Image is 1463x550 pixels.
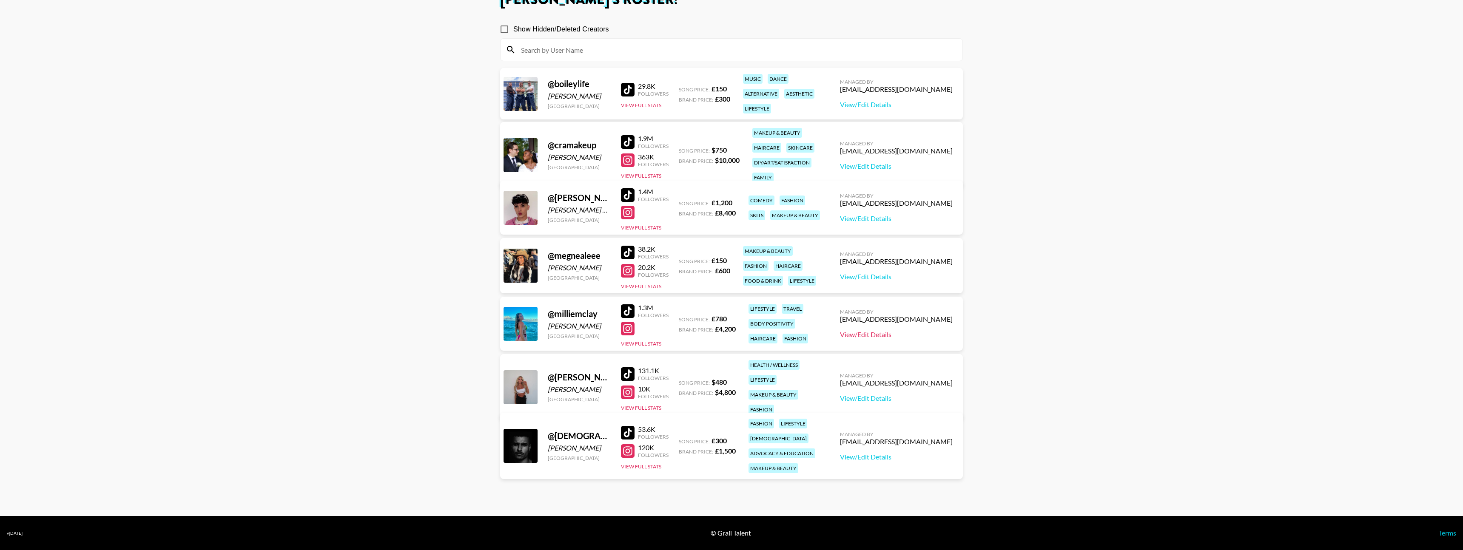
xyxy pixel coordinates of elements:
a: View/Edit Details [840,100,953,109]
div: [PERSON_NAME] [548,385,611,394]
strong: £ 300 [715,95,730,103]
div: haircare [774,261,803,271]
button: View Full Stats [621,340,661,347]
strong: £ 780 [712,315,727,323]
div: [PERSON_NAME] [548,322,611,330]
div: lifestyle [779,419,807,428]
div: [PERSON_NAME] [548,264,611,272]
span: Song Price: [679,258,710,264]
strong: £ 1,500 [715,447,736,455]
button: View Full Stats [621,224,661,231]
strong: £ 600 [715,266,730,275]
strong: £ 8,400 [715,209,736,217]
div: Managed By [840,372,953,379]
div: 1.3M [638,303,669,312]
div: [EMAIL_ADDRESS][DOMAIN_NAME] [840,199,953,207]
strong: £ 300 [712,437,727,445]
div: lifestyle [743,104,771,113]
div: food & drink [743,276,783,286]
div: Managed By [840,140,953,147]
a: View/Edit Details [840,394,953,403]
div: Followers [638,375,669,381]
div: @ [PERSON_NAME] [548,372,611,383]
button: View Full Stats [621,463,661,470]
span: Brand Price: [679,326,713,333]
div: diy/art/satisfaction [752,158,811,167]
button: View Full Stats [621,405,661,411]
div: [GEOGRAPHIC_DATA] [548,396,611,403]
div: 38.2K [638,245,669,253]
div: [EMAIL_ADDRESS][DOMAIN_NAME] [840,379,953,387]
div: music [743,74,763,84]
div: [EMAIL_ADDRESS][DOMAIN_NAME] [840,257,953,266]
strong: £ 150 [712,85,727,93]
div: Managed By [840,309,953,315]
span: Show Hidden/Deleted Creators [513,24,609,34]
div: [GEOGRAPHIC_DATA] [548,164,611,170]
div: makeup & beauty [743,246,793,256]
div: lifestyle [749,304,777,314]
span: Brand Price: [679,448,713,455]
div: Managed By [840,431,953,437]
div: fashion [749,419,774,428]
div: @ [PERSON_NAME].matosg [548,193,611,203]
button: View Full Stats [621,102,661,108]
a: Terms [1439,529,1456,537]
div: [GEOGRAPHIC_DATA] [548,333,611,339]
div: @ milliemclay [548,309,611,319]
button: View Full Stats [621,283,661,289]
div: [PERSON_NAME] [548,92,611,100]
a: View/Edit Details [840,453,953,461]
div: haircare [749,334,777,343]
div: [PERSON_NAME] Gillingwater [548,206,611,214]
div: lifestyle [749,375,777,385]
strong: $ 750 [712,146,727,154]
div: Followers [638,143,669,149]
div: body positivity [749,319,795,329]
div: fashion [749,405,774,414]
div: [GEOGRAPHIC_DATA] [548,275,611,281]
div: [GEOGRAPHIC_DATA] [548,217,611,223]
div: dance [768,74,788,84]
div: fashion [743,261,769,271]
div: © Grail Talent [711,529,751,537]
span: Brand Price: [679,158,713,164]
strong: £ 1,200 [712,198,732,207]
div: makeup & beauty [752,128,802,138]
div: @ [DEMOGRAPHIC_DATA] [548,431,611,441]
div: 1.4M [638,187,669,196]
span: Song Price: [679,380,710,386]
div: haircare [752,143,781,153]
span: Brand Price: [679,268,713,275]
div: Followers [638,253,669,260]
div: Followers [638,272,669,278]
div: [PERSON_NAME] [548,153,611,162]
a: View/Edit Details [840,162,953,170]
strong: £ 4,200 [715,325,736,333]
div: 131.1K [638,366,669,375]
div: lifestyle [788,276,816,286]
strong: $ 10,000 [715,156,740,164]
div: comedy [749,196,774,205]
div: skincare [786,143,814,153]
div: Followers [638,91,669,97]
div: Followers [638,312,669,318]
div: alternative [743,89,779,99]
div: fashion [780,196,805,205]
div: 363K [638,153,669,161]
div: @ cramakeup [548,140,611,150]
strong: $ 480 [712,378,727,386]
span: Song Price: [679,147,710,154]
div: advocacy & education [749,448,815,458]
div: Managed By [840,251,953,257]
button: View Full Stats [621,173,661,179]
div: makeup & beauty [749,463,798,473]
div: makeup & beauty [770,210,820,220]
div: @ megnealeee [548,250,611,261]
div: [EMAIL_ADDRESS][DOMAIN_NAME] [840,437,953,446]
span: Song Price: [679,438,710,445]
div: 53.6K [638,425,669,434]
div: 10K [638,385,669,393]
div: [PERSON_NAME] [548,444,611,452]
a: View/Edit Details [840,214,953,223]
